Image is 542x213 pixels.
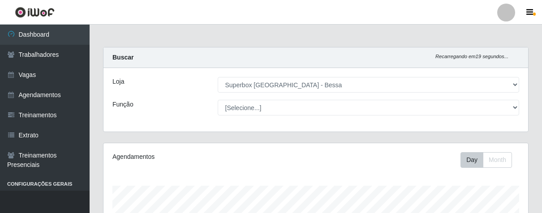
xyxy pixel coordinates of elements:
div: First group [460,152,512,168]
label: Função [112,100,133,109]
label: Loja [112,77,124,86]
div: Agendamentos [112,152,274,162]
button: Day [460,152,483,168]
button: Month [483,152,512,168]
div: Toolbar with button groups [460,152,519,168]
img: CoreUI Logo [15,7,55,18]
i: Recarregando em 19 segundos... [435,54,508,59]
strong: Buscar [112,54,133,61]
